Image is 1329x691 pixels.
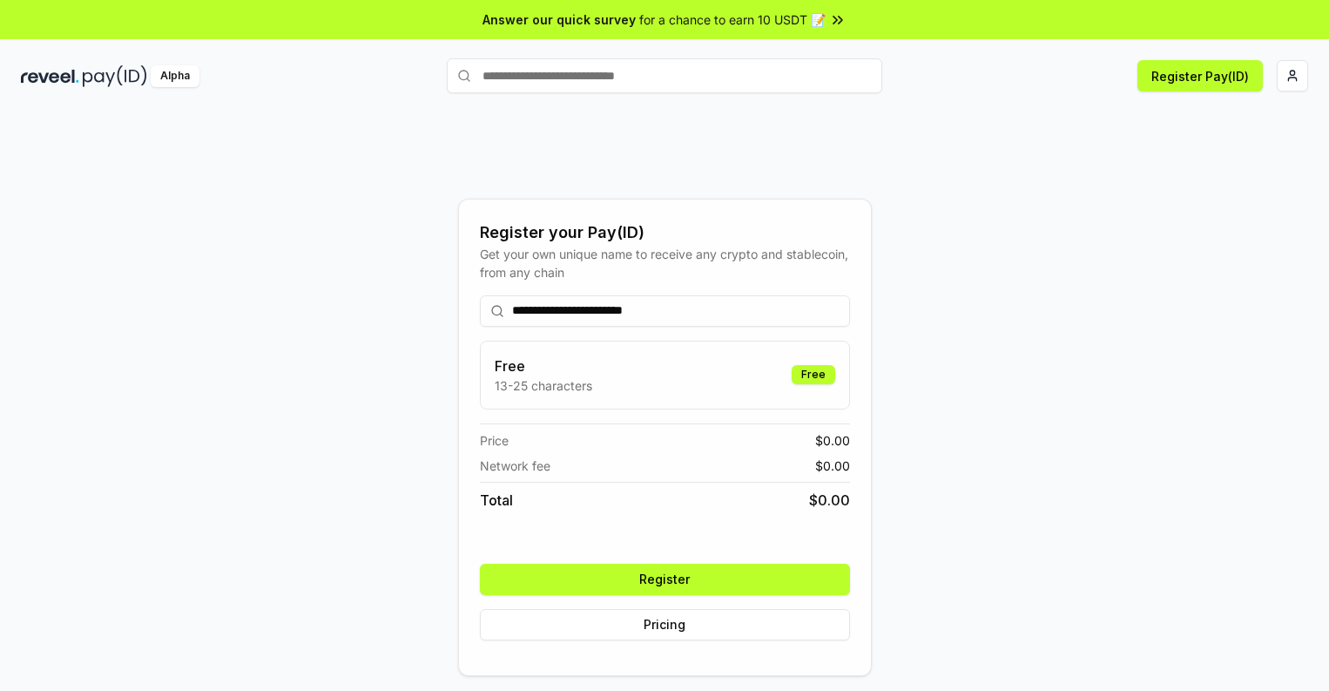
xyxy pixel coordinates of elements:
[480,431,509,450] span: Price
[815,431,850,450] span: $ 0.00
[480,609,850,640] button: Pricing
[480,490,513,511] span: Total
[480,220,850,245] div: Register your Pay(ID)
[495,356,592,376] h3: Free
[21,65,79,87] img: reveel_dark
[639,10,826,29] span: for a chance to earn 10 USDT 📝
[815,457,850,475] span: $ 0.00
[480,457,550,475] span: Network fee
[151,65,199,87] div: Alpha
[480,564,850,595] button: Register
[83,65,147,87] img: pay_id
[482,10,636,29] span: Answer our quick survey
[495,376,592,395] p: 13-25 characters
[1137,60,1263,91] button: Register Pay(ID)
[480,245,850,281] div: Get your own unique name to receive any crypto and stablecoin, from any chain
[792,365,835,384] div: Free
[809,490,850,511] span: $ 0.00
